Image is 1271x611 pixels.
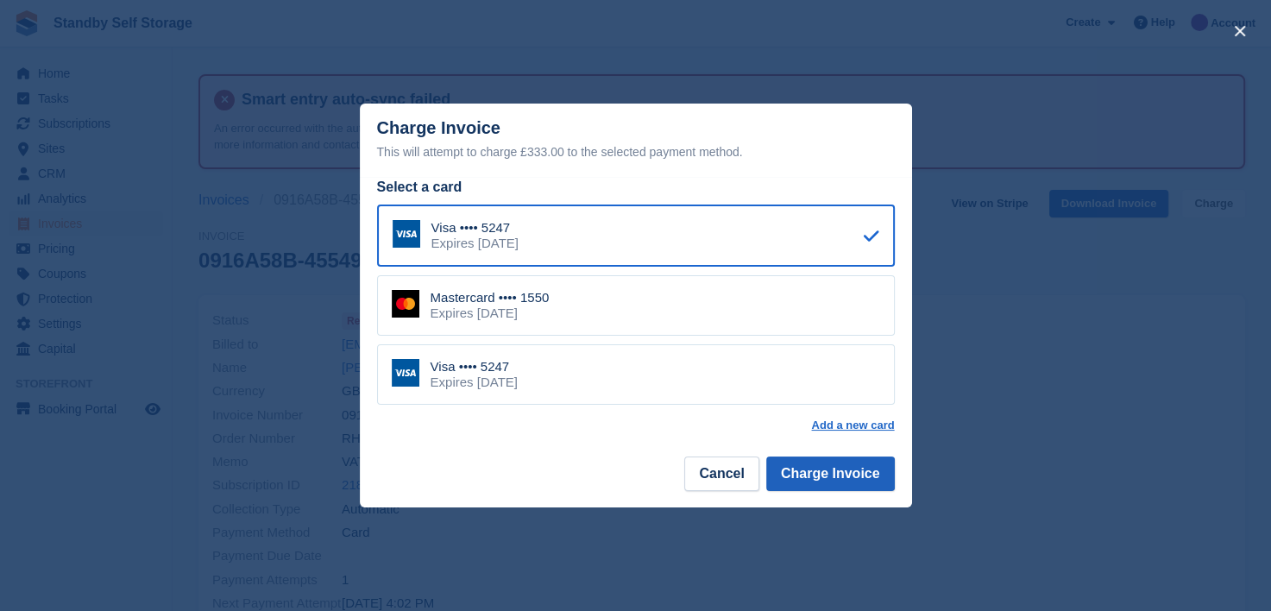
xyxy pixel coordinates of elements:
[1226,17,1254,45] button: close
[431,220,519,236] div: Visa •••• 5247
[377,118,895,162] div: Charge Invoice
[431,236,519,251] div: Expires [DATE]
[766,457,895,491] button: Charge Invoice
[811,419,894,432] a: Add a new card
[684,457,758,491] button: Cancel
[431,290,550,305] div: Mastercard •••• 1550
[377,142,895,162] div: This will attempt to charge £333.00 to the selected payment method.
[431,305,550,321] div: Expires [DATE]
[377,177,895,198] div: Select a card
[431,359,518,375] div: Visa •••• 5247
[431,375,518,390] div: Expires [DATE]
[393,220,420,248] img: Visa Logo
[392,359,419,387] img: Visa Logo
[392,290,419,318] img: Mastercard Logo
